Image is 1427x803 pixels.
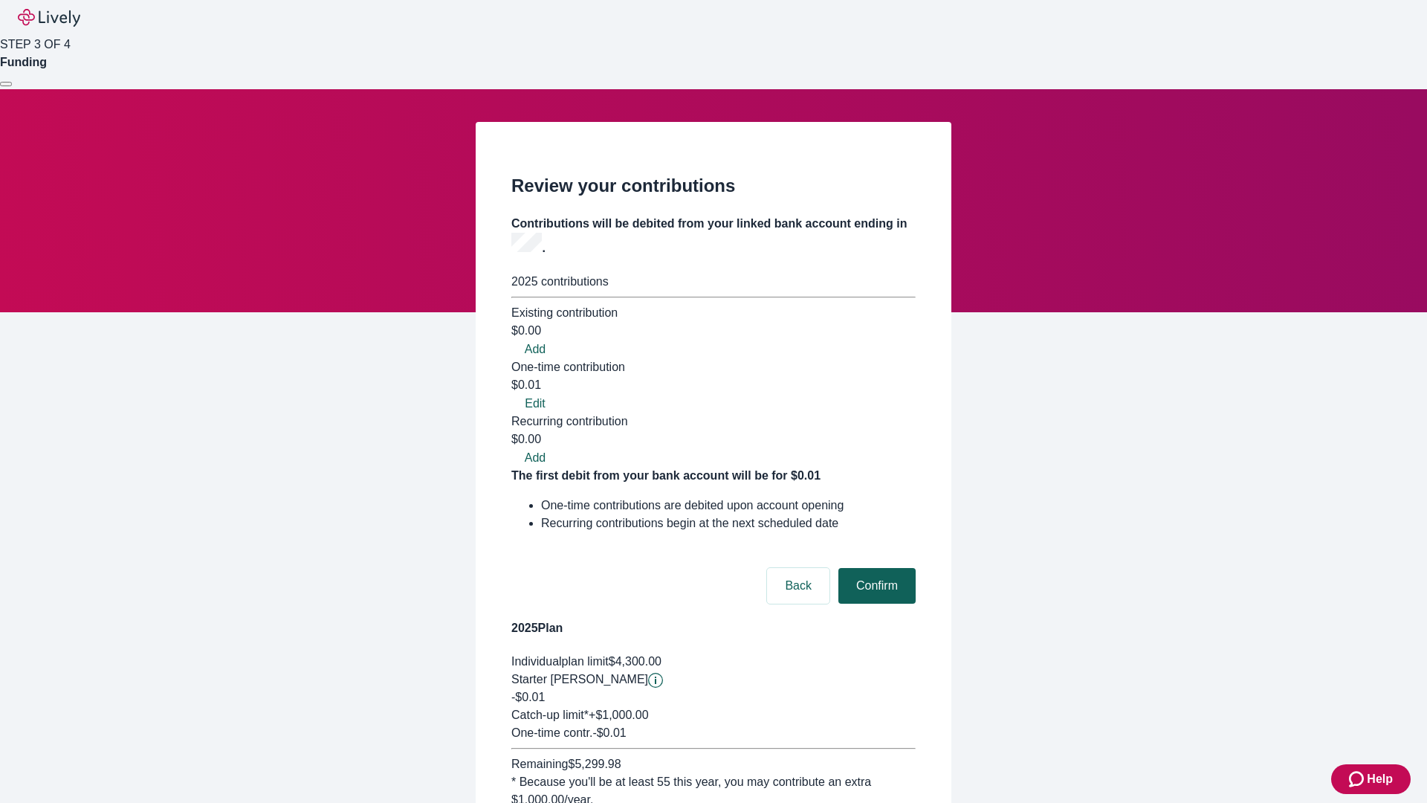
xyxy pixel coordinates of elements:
span: $4,300.00 [609,655,661,668]
li: One-time contributions are debited upon account opening [541,497,916,515]
button: Back [767,568,829,604]
span: Catch-up limit* [511,709,589,721]
div: 2025 contributions [511,273,916,291]
span: Remaining [511,758,568,770]
h4: Contributions will be debited from your linked bank account ending in . [511,215,916,257]
svg: Starter penny details [648,673,663,688]
button: Add [511,449,559,467]
strong: The first debit from your bank account will be for $0.01 [511,469,821,482]
li: Recurring contributions begin at the next scheduled date [541,515,916,532]
span: Individual plan limit [511,655,609,668]
span: + $1,000.00 [589,709,649,721]
button: Add [511,341,559,358]
h2: Review your contributions [511,172,916,199]
button: Edit [511,395,559,413]
div: $0.00 [511,430,916,448]
button: Lively will contribute $0.01 to establish your account [648,673,663,688]
div: Existing contribution [511,304,916,322]
div: Recurring contribution [511,413,916,430]
span: -$0.01 [511,691,545,703]
img: Lively [18,9,80,27]
span: Starter [PERSON_NAME] [511,673,648,686]
svg: Zendesk support icon [1349,770,1367,788]
span: - $0.01 [592,726,626,739]
button: Zendesk support iconHelp [1331,764,1411,794]
span: $5,299.98 [568,758,621,770]
div: One-time contribution [511,358,916,376]
div: $0.01 [511,376,916,394]
div: $0.00 [511,322,916,340]
h4: 2025 Plan [511,619,916,637]
button: Confirm [838,568,916,604]
span: One-time contr. [511,726,592,739]
span: Help [1367,770,1393,788]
